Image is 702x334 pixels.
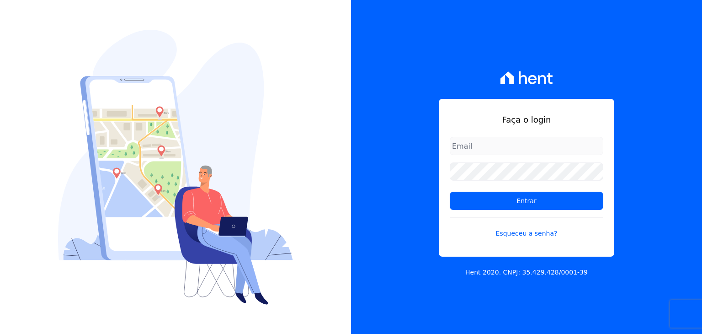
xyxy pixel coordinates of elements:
[58,30,293,305] img: Login
[450,113,603,126] h1: Faça o login
[450,217,603,238] a: Esqueceu a senha?
[465,268,588,277] p: Hent 2020. CNPJ: 35.429.428/0001-39
[450,137,603,155] input: Email
[450,192,603,210] input: Entrar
